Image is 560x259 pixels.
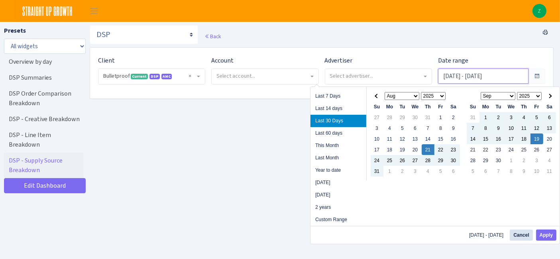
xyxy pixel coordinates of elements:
li: Last 60 days [310,127,366,139]
th: Tu [492,101,505,112]
td: 27 [543,144,556,155]
label: Date range [438,56,468,65]
td: 30 [409,112,422,123]
td: 16 [447,133,460,144]
td: 19 [396,144,409,155]
label: Advertiser [325,56,353,65]
td: 6 [543,112,556,123]
th: Mo [383,101,396,112]
td: 3 [409,166,422,177]
td: 7 [467,123,479,133]
a: DSP Summaries [4,70,84,86]
td: 29 [434,155,447,166]
th: Sa [543,101,556,112]
td: 2 [492,112,505,123]
td: 13 [409,133,422,144]
td: 26 [531,144,543,155]
td: 5 [434,166,447,177]
td: 5 [467,166,479,177]
th: Mo [479,101,492,112]
span: [DATE] - [DATE] [469,233,507,237]
th: Su [371,101,383,112]
td: 11 [383,133,396,144]
td: 3 [505,112,518,123]
span: Remove all items [189,72,191,80]
td: 5 [396,123,409,133]
td: 22 [434,144,447,155]
li: 2 years [310,201,366,214]
a: DSP - Line Item Breakdown [4,127,84,153]
td: 25 [383,155,396,166]
a: Overview by day [4,54,84,70]
td: 2 [396,166,409,177]
td: 14 [422,133,434,144]
td: 3 [371,123,383,133]
span: Bulletproof <span class="badge badge-success">Current</span><span class="badge badge-primary">DSP... [103,72,195,80]
li: Year to date [310,164,366,177]
td: 31 [422,112,434,123]
td: 5 [531,112,543,123]
th: Th [518,101,531,112]
th: We [409,101,422,112]
td: 20 [409,144,422,155]
td: 8 [479,123,492,133]
td: 29 [479,155,492,166]
td: 7 [492,166,505,177]
td: 9 [492,123,505,133]
td: 4 [422,166,434,177]
td: 12 [396,133,409,144]
td: 15 [434,133,447,144]
li: [DATE] [310,189,366,201]
td: 8 [505,166,518,177]
td: 14 [467,133,479,144]
span: Bulletproof <span class="badge badge-success">Current</span><span class="badge badge-primary">DSP... [98,69,205,84]
span: Select account... [216,72,255,80]
td: 23 [447,144,460,155]
td: 28 [422,155,434,166]
td: 6 [479,166,492,177]
td: 23 [492,144,505,155]
td: 2 [518,155,531,166]
td: 8 [434,123,447,133]
li: Last 30 Days [310,115,366,127]
li: [DATE] [310,177,366,189]
td: 15 [479,133,492,144]
td: 3 [531,155,543,166]
td: 21 [422,144,434,155]
th: Fr [434,101,447,112]
td: 2 [447,112,460,123]
td: 4 [383,123,396,133]
td: 30 [447,155,460,166]
td: 31 [467,112,479,123]
td: 17 [371,144,383,155]
td: 21 [467,144,479,155]
td: 10 [531,166,543,177]
label: Client [98,56,115,65]
td: 18 [383,144,396,155]
li: Custom Range [310,214,366,226]
th: Fr [531,101,543,112]
a: DSP - Supply Source Breakdown [4,153,84,178]
button: Cancel [510,230,532,241]
li: Last 7 Days [310,90,366,102]
td: 10 [371,133,383,144]
td: 28 [383,112,396,123]
span: Amazon Marketing Cloud [161,74,172,79]
li: Last 14 days [310,102,366,115]
td: 22 [479,144,492,155]
button: Apply [536,230,556,241]
th: Th [422,101,434,112]
img: Zach Belous [532,4,546,18]
td: 24 [505,144,518,155]
label: Presets [4,26,26,35]
a: Edit Dashboard [4,178,86,193]
th: Su [467,101,479,112]
a: DSP Order Comparison Breakdown [4,86,84,111]
td: 26 [396,155,409,166]
td: 27 [371,112,383,123]
td: 16 [492,133,505,144]
td: 30 [492,155,505,166]
td: 31 [371,166,383,177]
td: 4 [543,155,556,166]
td: 19 [531,133,543,144]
